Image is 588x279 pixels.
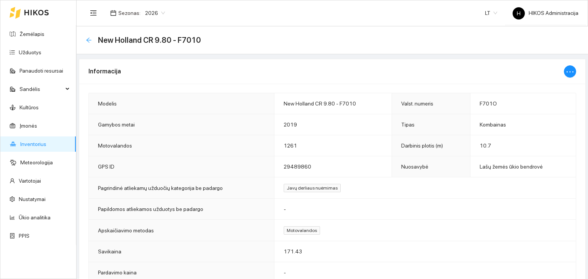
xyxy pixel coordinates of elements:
span: LT [485,7,497,19]
span: Darbinis plotis (m) [401,143,443,149]
span: Javų derliaus nuėmimas [284,184,341,192]
span: Pardavimo kaina [98,269,137,276]
button: menu-fold [86,5,101,21]
span: 171.43 [284,248,302,255]
span: Gamybos metai [98,122,135,128]
span: Modelis [98,101,117,107]
a: Kultūros [20,104,39,110]
button: ellipsis [564,65,576,78]
span: calendar [110,10,116,16]
span: Motovalandos [98,143,132,149]
span: - [284,269,286,276]
span: menu-fold [90,10,97,16]
a: Vartotojai [19,178,41,184]
span: Pagrindinė atliekamų užduočių kategorija be padargo [98,185,223,191]
span: GPS ID [98,164,114,170]
span: Nuosavybė [401,164,428,170]
span: 2026 [145,7,165,19]
a: Nustatymai [19,196,46,202]
span: - [284,206,286,212]
span: F701O [480,101,497,107]
a: Užduotys [19,49,41,55]
a: Žemėlapis [20,31,44,37]
div: Informacija [88,60,564,82]
a: Ūkio analitika [19,214,51,221]
a: Meteorologija [20,159,53,165]
span: New Holland CR 9.80 - F7010 [284,101,356,107]
span: HIKOS Administracija [513,10,578,16]
span: 10.7 [480,143,491,149]
span: H [517,7,521,19]
a: Inventorius [20,141,46,147]
span: arrow-left [86,37,92,43]
span: Valst. numeris [401,101,433,107]
span: Motovalandos [284,226,320,235]
span: 2019 [284,122,297,128]
span: ellipsis [565,67,575,78]
span: 1261 [284,143,297,149]
span: Tipas [401,122,415,128]
a: Panaudoti resursai [20,68,63,74]
span: Savikaina [98,248,121,255]
span: Lašų žemės ūkio bendrovė [480,164,543,170]
span: Kombainas [480,122,506,128]
span: 29489860 [284,164,311,170]
a: PPIS [19,233,29,239]
span: Sezonas : [118,9,140,17]
span: Apskaičiavimo metodas [98,227,154,234]
a: Įmonės [20,123,37,129]
span: New Holland CR 9.80 - F7010 [98,34,201,46]
span: Papildomos atliekamos užduotys be padargo [98,206,203,212]
span: Sandėlis [20,81,63,97]
div: Atgal [86,37,92,44]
